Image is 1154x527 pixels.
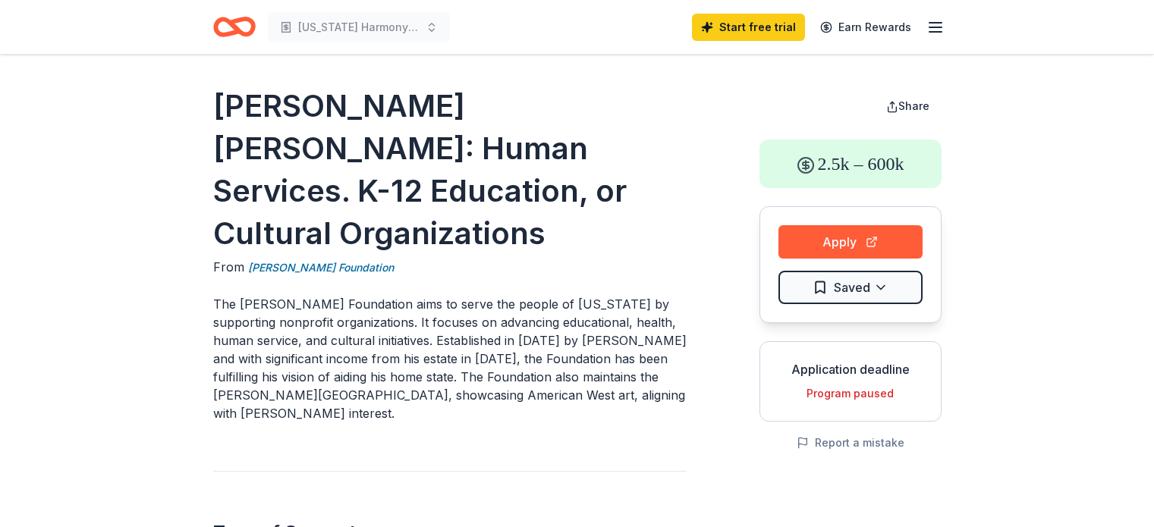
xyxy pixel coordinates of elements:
[213,85,687,255] h1: [PERSON_NAME] [PERSON_NAME]: Human Services. K-12 Education, or Cultural Organizations
[213,295,687,422] p: The [PERSON_NAME] Foundation aims to serve the people of [US_STATE] by supporting nonprofit organ...
[898,99,929,112] span: Share
[778,225,923,259] button: Apply
[834,278,870,297] span: Saved
[268,12,450,42] button: [US_STATE] Harmony Fundraiser for International Competition
[692,14,805,41] a: Start free trial
[759,140,942,188] div: 2.5k – 600k
[772,360,929,378] div: Application deadline
[778,271,923,304] button: Saved
[213,258,687,277] div: From
[248,259,394,277] a: [PERSON_NAME] Foundation
[772,384,929,403] div: Program paused
[298,18,420,36] span: [US_STATE] Harmony Fundraiser for International Competition
[797,434,904,452] button: Report a mistake
[213,9,256,45] a: Home
[811,14,920,41] a: Earn Rewards
[874,91,942,121] button: Share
